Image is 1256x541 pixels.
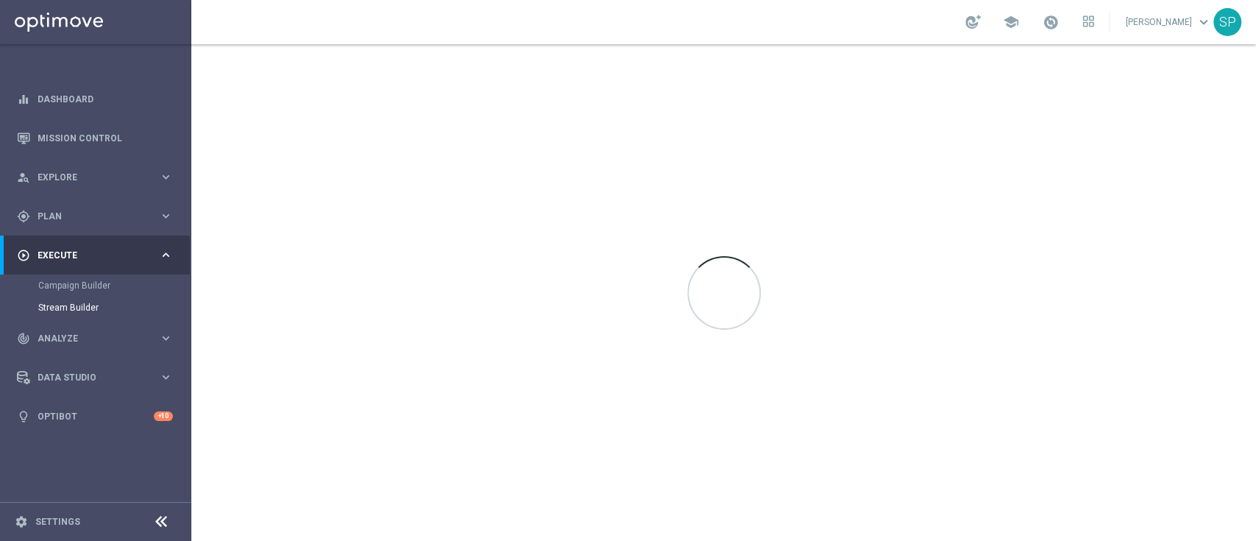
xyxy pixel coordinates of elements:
span: Data Studio [38,373,159,382]
div: Analyze [17,332,159,345]
button: play_circle_outline Execute keyboard_arrow_right [16,250,174,261]
button: Data Studio keyboard_arrow_right [16,372,174,383]
span: Explore [38,173,159,182]
a: Settings [35,517,80,526]
a: Optibot [38,397,154,436]
button: track_changes Analyze keyboard_arrow_right [16,333,174,344]
a: Stream Builder [38,302,153,314]
i: person_search [17,171,30,184]
span: keyboard_arrow_down [1196,14,1212,30]
i: settings [15,515,28,528]
div: Stream Builder [38,297,190,319]
span: Analyze [38,334,159,343]
span: Execute [38,251,159,260]
button: lightbulb Optibot +10 [16,411,174,422]
i: keyboard_arrow_right [159,170,173,184]
i: keyboard_arrow_right [159,370,173,384]
i: track_changes [17,332,30,345]
a: Dashboard [38,79,173,119]
button: equalizer Dashboard [16,93,174,105]
div: SP [1213,8,1241,36]
i: equalizer [17,93,30,106]
i: gps_fixed [17,210,30,223]
a: Campaign Builder [38,280,153,291]
div: Optibot [17,397,173,436]
div: Explore [17,171,159,184]
button: person_search Explore keyboard_arrow_right [16,172,174,183]
div: Data Studio [17,371,159,384]
div: Mission Control [17,119,173,158]
span: Plan [38,212,159,221]
button: Mission Control [16,132,174,144]
div: Dashboard [17,79,173,119]
div: Campaign Builder [38,275,190,297]
a: Mission Control [38,119,173,158]
div: Plan [17,210,159,223]
i: play_circle_outline [17,249,30,262]
i: lightbulb [17,410,30,423]
i: keyboard_arrow_right [159,248,173,262]
div: +10 [154,411,173,421]
a: [PERSON_NAME]keyboard_arrow_down [1124,11,1213,33]
i: keyboard_arrow_right [159,209,173,223]
i: keyboard_arrow_right [159,331,173,345]
div: Execute [17,249,159,262]
button: gps_fixed Plan keyboard_arrow_right [16,211,174,222]
span: school [1003,14,1019,30]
